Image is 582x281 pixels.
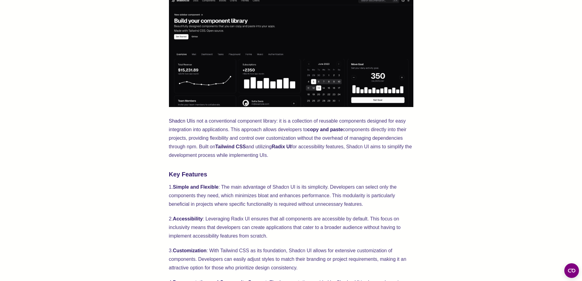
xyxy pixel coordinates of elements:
[169,246,413,272] p: 3. : With Tailwind CSS as its foundation, Shadcn UI allows for extensive customization of compone...
[272,144,291,149] strong: Radix UI
[215,144,246,149] strong: Tailwind CSS
[173,248,207,253] strong: Customization
[169,215,413,240] p: 2. : Leveraging Radix UI ensures that all components are accessible by default. This focus on inc...
[169,117,413,160] p: is not a conventional component library: it is a collection of reusable components designed for e...
[169,118,192,124] a: Shadcn UI
[564,263,579,278] button: Open CMP widget
[173,216,203,221] strong: Accessibility
[169,169,413,179] h3: Key Features
[169,183,413,209] p: 1. : The main advantage of Shadcn UI is its simplicity. Developers can select only the components...
[307,127,343,132] strong: copy and paste
[173,184,218,190] strong: Simple and Flexible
